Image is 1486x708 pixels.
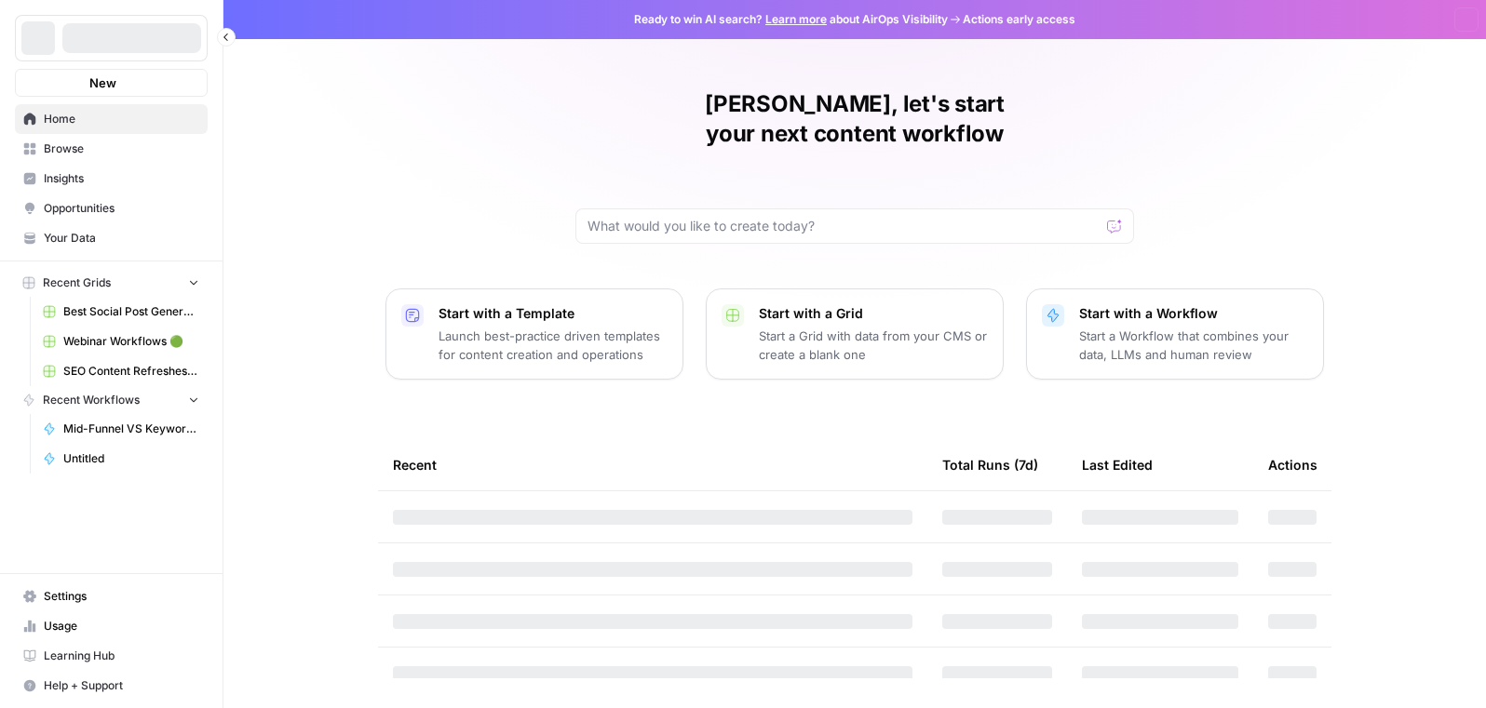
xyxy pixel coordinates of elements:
span: Browse [44,140,199,157]
a: Best Social Post Generator Ever Grid [34,297,208,327]
span: Webinar Workflows 🟢 [63,333,199,350]
a: Usage [15,611,208,641]
a: Learn more [765,12,827,26]
a: Insights [15,164,208,194]
span: Recent Workflows [43,392,140,408]
button: Start with a WorkflowStart a Workflow that combines your data, LLMs and human review [1026,288,1324,380]
span: Learning Hub [44,648,199,664]
span: Ready to win AI search? about AirOps Visibility [634,11,948,28]
h1: [PERSON_NAME], let's start your next content workflow [575,89,1134,149]
a: Untitled [34,444,208,474]
span: Opportunities [44,200,199,217]
button: Help + Support [15,671,208,701]
p: Launch best-practice driven templates for content creation and operations [439,327,668,364]
button: Start with a TemplateLaunch best-practice driven templates for content creation and operations [385,288,683,380]
span: Actions early access [963,11,1075,28]
a: Mid-Funnel VS Keyword Research [34,414,208,444]
a: Your Data [15,223,208,253]
span: Home [44,111,199,127]
button: Recent Grids [15,269,208,297]
div: Recent [393,439,912,490]
a: Home [15,104,208,134]
span: Usage [44,618,199,635]
button: New [15,69,208,97]
a: Webinar Workflows 🟢 [34,327,208,356]
span: Mid-Funnel VS Keyword Research [63,421,199,437]
span: SEO Content Refreshes 🟢 [63,363,199,380]
span: New [89,73,116,92]
input: What would you like to create today? [588,217,1100,235]
p: Start with a Grid [759,304,988,323]
span: Settings [44,588,199,605]
div: Actions [1268,439,1317,490]
span: Untitled [63,450,199,467]
span: Your Data [44,230,199,247]
a: Opportunities [15,194,208,223]
span: Best Social Post Generator Ever Grid [63,303,199,320]
button: Start with a GridStart a Grid with data from your CMS or create a blank one [706,288,1004,380]
p: Start with a Template [439,304,668,323]
div: Last Edited [1082,439,1153,490]
p: Start a Grid with data from your CMS or create a blank one [759,327,988,364]
span: Recent Grids [43,274,111,291]
div: Total Runs (7d) [942,439,1038,490]
a: SEO Content Refreshes 🟢 [34,356,208,386]
a: Learning Hub [15,641,208,671]
p: Start a Workflow that combines your data, LLMs and human review [1079,327,1308,364]
p: Start with a Workflow [1079,304,1308,323]
button: Recent Workflows [15,386,208,414]
span: Insights [44,170,199,187]
a: Settings [15,581,208,611]
a: Browse [15,134,208,164]
span: Help + Support [44,677,199,694]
